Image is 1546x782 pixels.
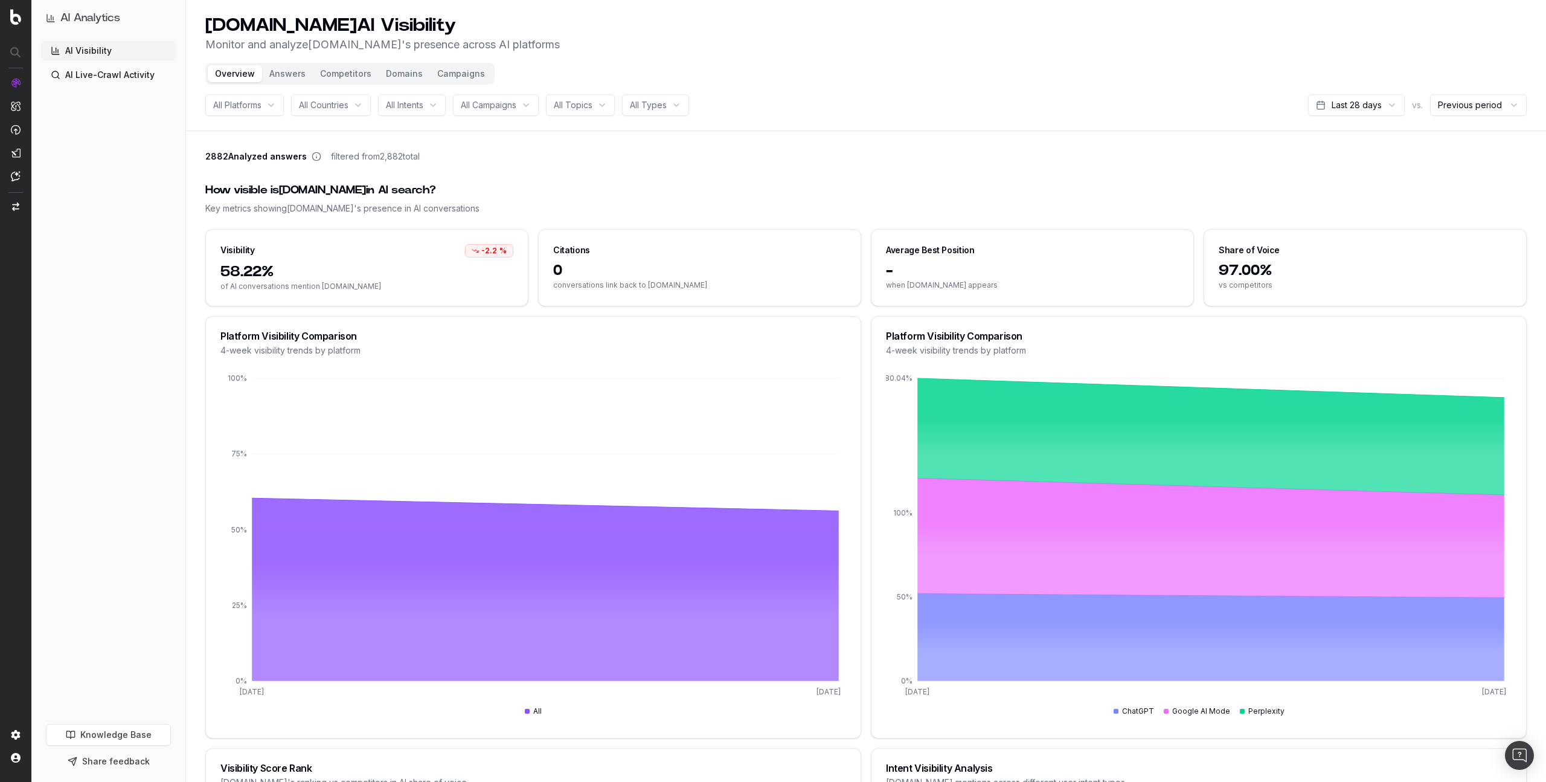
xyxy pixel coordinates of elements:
[220,282,513,291] span: of AI conversations mention [DOMAIN_NAME]
[1164,706,1230,716] div: Google AI Mode
[886,280,1179,290] span: when [DOMAIN_NAME] appears
[11,78,21,88] img: Analytics
[525,706,542,716] div: All
[236,676,247,685] tspan: 0%
[886,331,1512,341] div: Platform Visibility Comparison
[220,344,846,357] div: 4-week visibility trends by platform
[1505,741,1534,770] div: Open Intercom Messenger
[386,99,423,111] span: All Intents
[220,244,255,256] div: Visibility
[205,182,1527,199] div: How visible is [DOMAIN_NAME] in AI search?
[231,449,247,458] tspan: 75%
[12,202,19,211] img: Switch project
[1219,261,1512,280] span: 97.00%
[46,751,171,772] button: Share feedback
[41,65,176,85] a: AI Live-Crawl Activity
[331,150,420,163] span: filtered from 2,882 total
[299,99,348,111] span: All Countries
[205,202,1527,215] div: Key metrics showing [DOMAIN_NAME] 's presence in AI conversations
[232,601,247,610] tspan: 25%
[886,763,1512,773] div: Intent Visibility Analysis
[553,244,590,256] div: Citations
[205,36,560,53] p: Monitor and analyze [DOMAIN_NAME] 's presence across AI platforms
[465,244,513,257] div: -2.2
[499,246,507,256] span: %
[231,525,247,534] tspan: 50%
[220,763,846,773] div: Visibility Score Rank
[1114,706,1154,716] div: ChatGPT
[11,171,21,181] img: Assist
[901,676,913,685] tspan: 0%
[553,261,846,280] span: 0
[461,99,516,111] span: All Campaigns
[886,261,1179,280] span: -
[893,508,913,517] tspan: 100%
[430,65,492,82] button: Campaigns
[11,124,21,135] img: Activation
[205,150,307,163] span: 2882 Analyzed answers
[886,244,975,256] div: Average Best Position
[240,687,264,696] tspan: [DATE]
[1482,687,1506,696] tspan: [DATE]
[10,9,21,25] img: Botify logo
[1219,280,1512,290] span: vs competitors
[11,101,21,111] img: Intelligence
[886,344,1512,357] div: 4-week visibility trends by platform
[46,724,171,746] a: Knowledge Base
[41,41,176,60] a: AI Visibility
[208,65,262,82] button: Overview
[11,148,21,158] img: Studio
[1412,99,1423,111] span: vs.
[213,99,261,111] span: All Platforms
[905,687,929,696] tspan: [DATE]
[46,10,171,27] button: AI Analytics
[379,65,430,82] button: Domains
[220,331,846,341] div: Platform Visibility Comparison
[1219,244,1280,256] div: Share of Voice
[11,730,21,740] img: Setting
[220,262,513,282] span: 58.22%
[205,15,560,36] h1: [DOMAIN_NAME] AI Visibility
[262,65,313,82] button: Answers
[11,753,21,763] img: My account
[816,687,841,696] tspan: [DATE]
[1240,706,1285,716] div: Perplexity
[553,280,846,290] span: conversations link back to [DOMAIN_NAME]
[554,99,592,111] span: All Topics
[228,373,247,383] tspan: 100%
[897,592,913,601] tspan: 50%
[60,10,120,27] h1: AI Analytics
[882,373,913,383] tspan: 180.04%
[313,65,379,82] button: Competitors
